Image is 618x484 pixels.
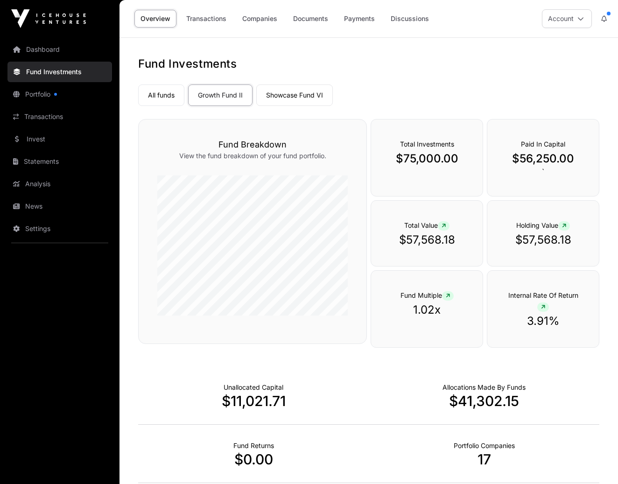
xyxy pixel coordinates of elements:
[390,151,464,166] p: $75,000.00
[390,232,464,247] p: $57,568.18
[224,383,283,392] p: Cash not yet allocated
[7,174,112,194] a: Analysis
[338,10,381,28] a: Payments
[233,441,274,450] p: Realised Returns from Funds
[390,302,464,317] p: 1.02x
[256,84,333,106] a: Showcase Fund VI
[404,221,449,229] span: Total Value
[454,441,515,450] p: Number of Companies Deployed Into
[7,218,112,239] a: Settings
[506,314,580,329] p: 3.91%
[521,140,565,148] span: Paid In Capital
[7,84,112,105] a: Portfolio
[287,10,334,28] a: Documents
[11,9,86,28] img: Icehouse Ventures Logo
[157,138,348,151] h3: Fund Breakdown
[7,39,112,60] a: Dashboard
[506,151,580,166] p: $56,250.00
[7,151,112,172] a: Statements
[506,232,580,247] p: $57,568.18
[508,291,578,310] span: Internal Rate Of Return
[442,383,526,392] p: Capital Deployed Into Companies
[188,84,253,106] a: Growth Fund II
[7,129,112,149] a: Invest
[7,62,112,82] a: Fund Investments
[385,10,435,28] a: Discussions
[487,119,599,196] div: `
[134,10,176,28] a: Overview
[138,393,369,409] p: $11,021.71
[180,10,232,28] a: Transactions
[400,140,454,148] span: Total Investments
[542,9,592,28] button: Account
[7,106,112,127] a: Transactions
[516,221,570,229] span: Holding Value
[138,56,599,71] h1: Fund Investments
[138,84,184,106] a: All funds
[236,10,283,28] a: Companies
[157,151,348,161] p: View the fund breakdown of your fund portfolio.
[7,196,112,217] a: News
[369,451,599,468] p: 17
[138,451,369,468] p: $0.00
[400,291,454,299] span: Fund Multiple
[369,393,599,409] p: $41,302.15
